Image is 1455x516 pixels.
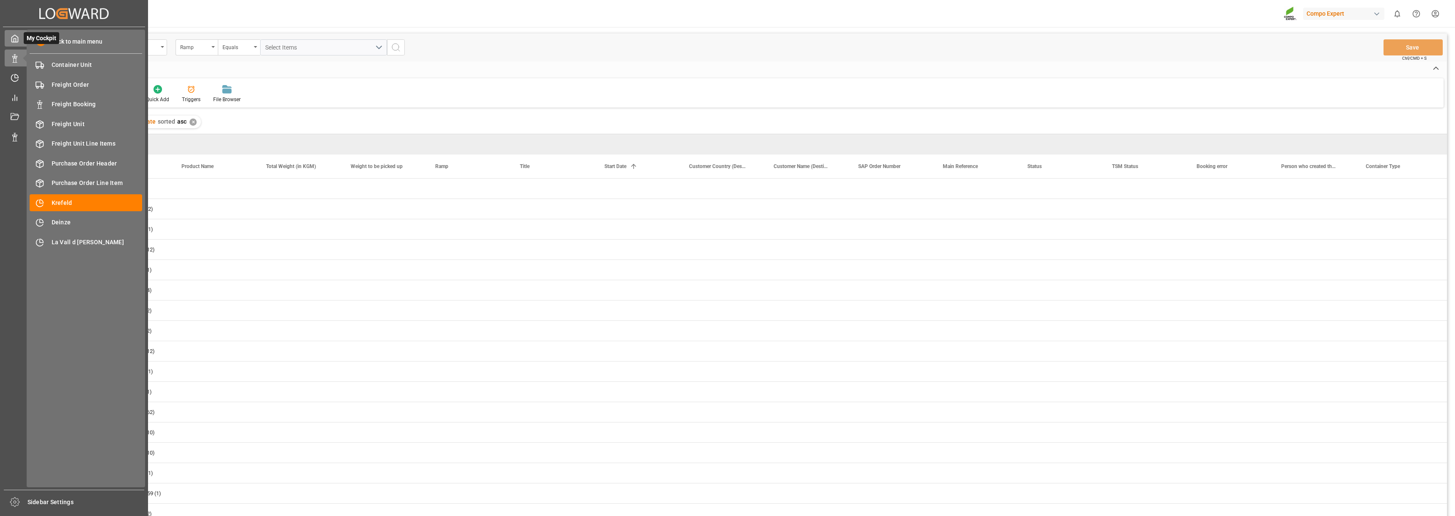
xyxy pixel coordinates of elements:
[146,199,153,219] span: (2)
[1281,163,1338,169] span: Person who created the Object Mail Address
[520,163,530,169] span: Title
[52,159,143,168] span: Purchase Order Header
[145,423,155,442] span: (10)
[30,214,142,231] a: Deinze
[30,234,142,250] a: La Vall d [PERSON_NAME]
[30,175,142,191] a: Purchase Order Line Item
[1284,6,1297,21] img: Screenshot%202023-09-29%20at%2010.02.21.png_1712312052.png
[1303,6,1388,22] button: Compo Expert
[1112,163,1138,169] span: TSM Status
[30,76,142,93] a: Freight Order
[5,30,143,47] a: My CockpitMy Cockpit
[52,100,143,109] span: Freight Booking
[943,163,978,169] span: Main Reference
[146,464,153,483] span: (1)
[158,118,175,125] span: sorted
[387,39,405,55] button: search button
[52,80,143,89] span: Freight Order
[189,119,197,126] div: ✕
[145,301,152,320] span: (2)
[182,96,200,103] div: Triggers
[1388,4,1407,23] button: show 0 new notifications
[5,69,143,86] a: Timeslot Management
[146,220,153,239] span: (1)
[858,163,900,169] span: SAP Order Number
[145,342,155,361] span: (12)
[30,135,142,152] a: Freight Unit Line Items
[1027,163,1042,169] span: Status
[5,89,143,105] a: My Reports
[222,41,251,51] div: Equals
[218,39,260,55] button: open menu
[145,260,152,280] span: (1)
[52,238,143,247] span: La Vall d [PERSON_NAME]
[260,39,387,55] button: open menu
[5,109,143,125] a: Document Management
[351,163,403,169] span: Weight to be picked up
[145,403,155,422] span: (62)
[30,57,142,73] a: Container Unit
[145,382,152,402] span: (1)
[146,362,153,381] span: (1)
[30,116,142,132] a: Freight Unit
[5,128,143,145] a: Customer View
[1197,163,1227,169] span: Booking error
[154,484,161,503] span: (1)
[30,155,142,171] a: Purchase Order Header
[145,443,155,463] span: (10)
[177,118,187,125] span: asc
[1366,163,1400,169] span: Container Type
[30,96,142,113] a: Freight Booking
[146,96,169,103] div: Quick Add
[180,41,209,51] div: Ramp
[604,163,626,169] span: Start Date
[24,32,59,44] span: My Cockpit
[45,37,102,46] span: Back to main menu
[1402,55,1427,61] span: Ctrl/CMD + S
[52,218,143,227] span: Deinze
[774,163,830,169] span: Customer Name (Destination)
[145,321,152,341] span: (2)
[1303,8,1384,20] div: Compo Expert
[213,96,241,103] div: File Browser
[435,163,448,169] span: Ramp
[52,61,143,69] span: Container Unit
[145,281,152,300] span: (4)
[52,199,143,207] span: Krefeld
[30,194,142,211] a: Krefeld
[52,120,143,129] span: Freight Unit
[689,163,746,169] span: Customer Country (Destination)
[176,39,218,55] button: open menu
[27,498,145,507] span: Sidebar Settings
[145,240,155,259] span: (12)
[52,179,143,188] span: Purchase Order Line Item
[52,139,143,148] span: Freight Unit Line Items
[1384,39,1443,55] button: Save
[266,163,316,169] span: Total Weight (in KGM)
[181,163,214,169] span: Product Name
[1407,4,1426,23] button: Help Center
[265,44,301,51] span: Select Items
